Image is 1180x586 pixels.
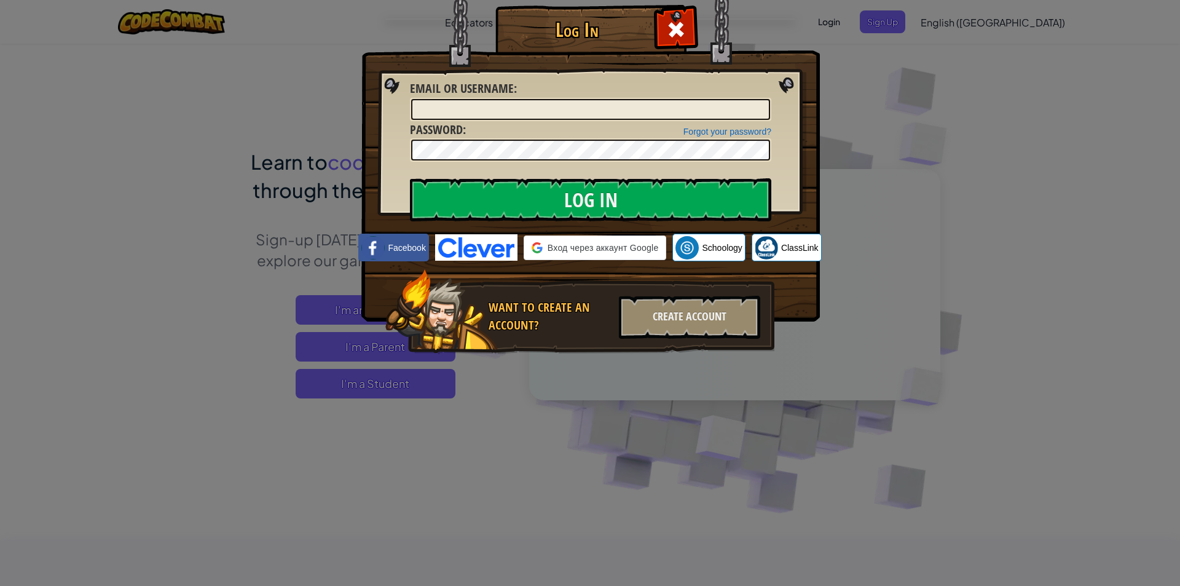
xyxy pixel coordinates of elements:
input: Log In [410,178,771,221]
img: clever-logo-blue.png [435,234,517,261]
img: schoology.png [675,236,699,259]
img: facebook_small.png [361,236,385,259]
h1: Log In [498,19,655,41]
span: Schoology [702,242,742,254]
span: Email or Username [410,80,514,97]
div: Create Account [619,296,760,339]
span: Вход через аккаунт Google [548,242,659,254]
a: Forgot your password? [683,127,771,137]
label: : [410,121,466,139]
div: Want to create an account? [489,299,612,334]
label: : [410,80,517,98]
span: ClassLink [781,242,819,254]
span: Password [410,121,463,138]
div: Вход через аккаунт Google [524,236,667,260]
span: Facebook [388,242,425,254]
img: classlink-logo-small.png [755,236,778,259]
